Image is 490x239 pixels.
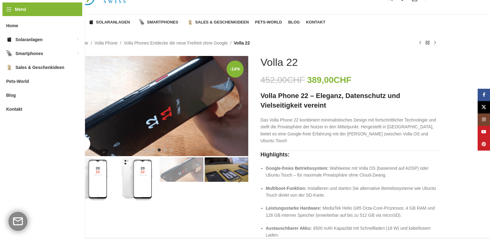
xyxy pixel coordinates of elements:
[147,20,178,25] span: Smartphones
[204,157,249,182] div: 4 / 6
[266,166,429,177] span: Wahlweise mit Volla OS (basierend auf AOSP) oder Ubuntu Touch – für maximale Privatsphäre ohne Cl...
[478,89,490,101] a: Facebook Social Link
[478,101,490,113] a: X Social Link
[164,148,167,152] li: Go to slide 4
[151,148,155,152] li: Go to slide 2
[70,157,114,201] img: Volla Phone 22 das Datenschutz Natel
[70,56,248,156] img: v22-side
[478,126,490,138] a: YouTube Social Link
[145,148,148,152] li: Go to slide 1
[306,20,326,25] span: Kontakt
[70,157,114,201] div: 1 / 6
[287,75,305,85] span: CHF
[6,36,12,43] img: Solaranlagen
[288,20,300,25] span: Blog
[266,226,431,237] span: 4500 mAh Kapazität mit Schnellladen (18 W) und kabellosem Laden.
[187,19,193,25] img: Sales & Geschenkideen
[266,186,436,198] span: Installieren und starten Sie alternative Betriebssysteme wie Ubuntu Touch direkt von der SD-Karte.
[139,19,145,25] img: Smartphones
[478,113,490,126] a: Instagram Social Link
[70,56,249,156] div: 3 / 6
[88,16,133,28] a: Solaranlagen
[6,76,29,87] span: Pets-World
[233,172,248,187] div: Next slide
[255,16,282,28] a: Pets-World
[431,39,439,47] a: Nächstes Produkt
[15,6,26,13] span: Menü
[233,98,248,114] div: Next slide
[6,64,12,70] img: Sales & Geschenkideen
[261,117,436,129] span: Das Volla Phone 22 kombiniert minimalistisches Design mit fortschrittlicher Technologie und stell...
[159,157,204,182] div: 3 / 6
[306,16,326,28] a: Kontakt
[266,186,306,191] strong: Multiboot-Funktion:
[227,61,244,78] span: -14%
[70,40,250,46] nav: Breadcrumb
[261,75,305,85] bdi: 452,00
[124,40,228,46] a: Volla Phones Entdecke die neue Freiheit ohne Google
[160,157,203,182] img: Volla 22 – Bild 3
[195,20,249,25] span: Sales & Geschenkideen
[255,20,282,25] span: Pets-World
[67,16,329,28] div: Hauptnavigation
[114,157,159,201] div: 2 / 6
[205,157,248,182] img: Volla 22 – Bild 4
[15,48,43,59] span: Smartphones
[261,124,434,143] span: Hergestellt in [GEOGRAPHIC_DATA], bietet es eine Google-freie Erfahrung mit der [PERSON_NAME] zwi...
[70,40,88,46] a: Startseite
[266,166,329,171] strong: Google-freies Betriebssystem:
[15,34,43,45] span: Solaranlagen
[6,104,22,115] span: Kontakt
[266,206,322,211] strong: Leistungsstarke Hardware:
[6,90,16,101] span: Blog
[139,16,181,28] a: Smartphones
[266,226,312,231] strong: Austauschbarer Akku:
[187,16,249,28] a: Sales & Geschenkideen
[266,206,435,217] span: MediaTek Helio G85 Octa-Core-Prozessor, 4 GB RAM und 128 GB interner Speicher (erweiterbar auf bi...
[96,20,130,25] span: Solaranlagen
[15,62,64,73] span: Sales & Geschenkideen
[6,50,12,57] img: Smartphones
[261,92,400,109] strong: Volla Phone 22 – Eleganz, Datenschutz und Vielseitigkeit vereint
[288,16,300,28] a: Blog
[307,75,351,85] bdi: 389,00
[158,148,161,152] li: Go to slide 3
[478,138,490,151] a: Pinterest Social Link
[334,75,352,85] span: CHF
[6,20,18,31] span: Home
[170,148,173,152] li: Go to slide 5
[88,19,94,25] img: Solaranlagen
[234,40,250,46] span: Volla 22
[261,56,298,69] h1: Volla 22
[416,39,424,47] a: Vorheriges Produkt
[115,157,159,201] img: Volla Phone 22 das Datenschutz Natel
[95,40,118,46] a: Volla Phone
[261,152,290,158] strong: Highlights:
